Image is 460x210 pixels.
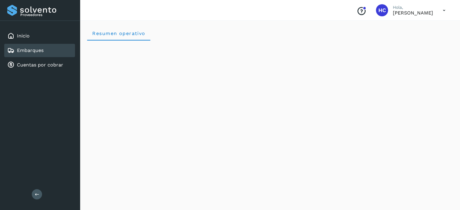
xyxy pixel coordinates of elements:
[92,31,145,36] span: Resumen operativo
[17,33,30,39] a: Inicio
[4,44,75,57] div: Embarques
[4,29,75,43] div: Inicio
[393,10,433,16] p: HECTOR CALDERON DELGADO
[17,47,44,53] a: Embarques
[17,62,63,68] a: Cuentas por cobrar
[20,13,73,17] p: Proveedores
[393,5,433,10] p: Hola,
[4,58,75,72] div: Cuentas por cobrar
